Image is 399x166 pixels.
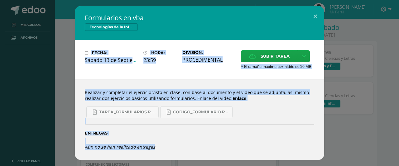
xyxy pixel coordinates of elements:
span: Hora: [151,50,165,55]
h2: Formularios en vba [85,13,314,22]
div: Realizar y completar el ejercicio visto en clase, con base al documento y el video que se adjunta... [75,79,324,160]
a: Enlace [233,95,246,101]
span: * El tamaño máximo permitido es 50 MB [241,64,314,69]
div: 23:59 [143,57,177,64]
span: Tecnologías de la Información y Comunicación 5 [85,23,138,31]
span: CODIGO_formulario.pdf [173,110,229,115]
button: Close (Esc) [306,6,324,27]
span: Fecha: [92,50,107,55]
div: PROCEDIMENTAL [182,56,236,63]
div: Sábado 13 de Septiembre [85,57,138,64]
span: Subir tarea [261,50,290,62]
span: Tarea_formularios.pdf [99,110,155,115]
a: Tarea_formularios.pdf [86,106,159,118]
i: Aún no se han realizado entregas [85,144,155,150]
label: Entregas [85,131,314,135]
label: División: [182,50,236,55]
a: CODIGO_formulario.pdf [160,106,233,118]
